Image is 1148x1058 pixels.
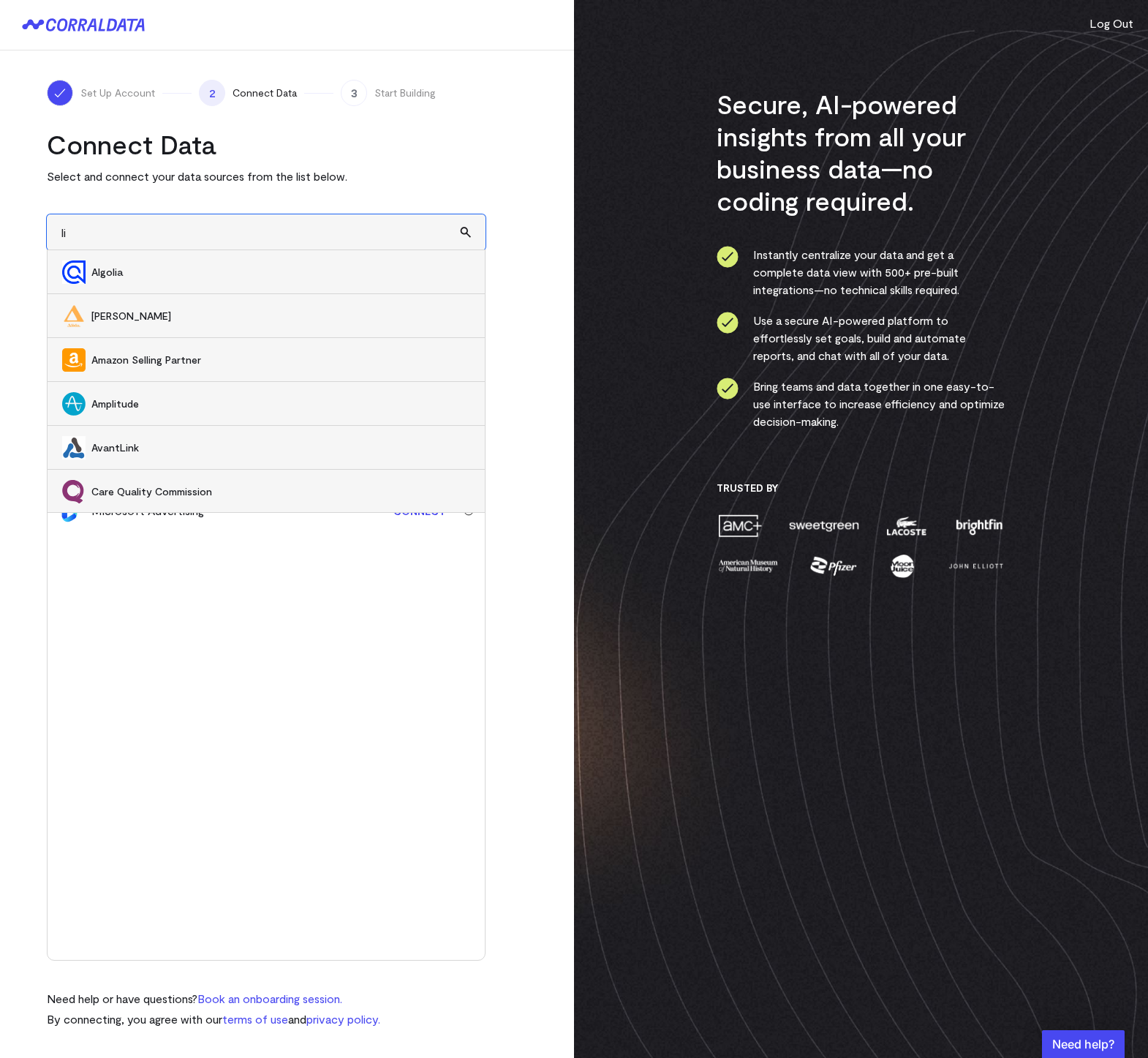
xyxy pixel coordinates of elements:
[62,392,86,416] img: Amplitude
[53,86,67,100] img: ico-check-white-5ff98cb1.svg
[717,246,1005,299] li: Instantly centralize your data and get a complete data view with 500+ pre-built integrations—no t...
[717,312,739,334] img: ico-check-circle-4b19435c.svg
[222,1012,288,1026] a: terms of use
[717,378,739,399] img: ico-check-circle-4b19435c.svg
[47,168,486,185] p: Select and connect your data sources from the list below.
[809,553,859,579] img: pfizer-e137f5fc.png
[374,86,436,100] span: Start Building
[341,80,367,106] span: 3
[946,553,1005,579] img: john-elliott-25751c40.png
[91,265,470,279] span: Algolia
[885,513,928,539] img: lacoste-7a6b0538.png
[717,312,1005,364] li: Use a secure AI-powered platform to effortlessly set goals, build and automate reports, and chat ...
[306,1012,380,1026] a: privacy policy.
[717,246,739,268] img: ico-check-circle-4b19435c.svg
[47,214,486,250] input: Search and add other data sources
[91,397,470,411] span: Amplitude
[47,990,380,1008] p: Need help or have questions?
[91,484,470,499] span: Care Quality Commission
[717,378,1005,430] li: Bring teams and data together in one easy-to-use interface to increase efficiency and optimize de...
[197,991,342,1005] a: Book an onboarding session.
[717,513,763,539] img: amc-0b11a8f1.png
[62,304,86,328] img: Alida
[62,348,86,372] img: Amazon Selling Partner
[62,436,86,459] img: AvantLink
[888,553,917,579] img: moon-juice-c312e729.png
[717,553,779,579] img: amnh-5afada46.png
[47,128,486,160] h2: Connect Data
[62,260,86,284] img: Algolia
[1090,15,1133,32] button: Log Out
[91,353,470,367] span: Amazon Selling Partner
[788,513,861,539] img: sweetgreen-1d1fb32c.png
[80,86,155,100] span: Set Up Account
[233,86,297,100] span: Connect Data
[91,309,470,323] span: [PERSON_NAME]
[199,80,225,106] span: 2
[953,513,1005,539] img: brightfin-a251e171.png
[91,440,470,455] span: AvantLink
[62,480,86,503] img: Care Quality Commission
[47,1010,380,1028] p: By connecting, you agree with our and
[717,88,1005,217] h3: Secure, AI-powered insights from all your business data—no coding required.
[717,481,1005,495] h3: Trusted By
